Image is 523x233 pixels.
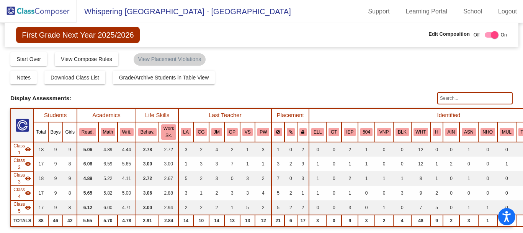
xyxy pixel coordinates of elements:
[136,215,159,226] td: 2.91
[255,122,271,142] th: Perri Wooten
[34,171,48,186] td: 18
[413,128,428,136] button: WHT
[362,5,396,18] a: Support
[161,124,176,140] button: Work Sk.
[393,122,411,142] th: Black
[63,142,77,157] td: 9
[255,215,271,226] td: 12
[34,157,48,171] td: 17
[481,128,495,136] button: NHO
[209,171,224,186] td: 3
[159,186,178,200] td: 2.88
[326,122,342,142] th: Gifted and Talented
[209,200,224,215] td: 2
[77,186,98,200] td: 5.65
[329,128,339,136] button: GT
[271,109,309,122] th: Placement
[13,142,25,156] span: Class 1
[118,186,136,200] td: 5.00
[358,171,375,186] td: 1
[178,142,193,157] td: 3
[98,186,118,200] td: 5.82
[34,142,48,157] td: 18
[63,186,77,200] td: 8
[443,142,460,157] td: 0
[77,157,98,171] td: 6.06
[211,128,222,136] button: JM
[457,5,488,18] a: School
[433,128,440,136] button: H
[342,157,358,171] td: 1
[136,171,159,186] td: 2.72
[48,157,63,171] td: 9
[430,186,443,200] td: 2
[284,215,297,226] td: 6
[136,157,159,171] td: 3.00
[48,215,63,226] td: 46
[358,186,375,200] td: 0
[393,186,411,200] td: 3
[478,142,497,157] td: 0
[443,122,460,142] th: American Indian/Alaskan Native
[63,200,77,215] td: 8
[255,157,271,171] td: 1
[497,142,516,157] td: 0
[400,5,454,18] a: Learning Portal
[443,171,460,186] td: 0
[309,215,326,226] td: 3
[193,171,209,186] td: 2
[224,200,240,215] td: 1
[326,157,342,171] td: 0
[224,122,240,142] th: Giovanna Prete
[25,161,31,167] mat-icon: visibility
[77,215,98,226] td: 5.55
[159,142,178,157] td: 2.72
[297,171,309,186] td: 3
[178,157,193,171] td: 1
[61,56,112,62] span: View Compose Rules
[342,200,358,215] td: 3
[51,74,99,81] span: Download Class List
[178,200,193,215] td: 2
[342,171,358,186] td: 2
[358,215,375,226] td: 3
[48,171,63,186] td: 9
[209,122,224,142] th: Jennifer Medina
[497,200,516,215] td: 0
[77,200,98,215] td: 6.12
[136,186,159,200] td: 3.06
[284,186,297,200] td: 2
[393,157,411,171] td: 0
[55,52,118,66] button: View Compose Rules
[224,215,240,226] td: 13
[411,157,431,171] td: 12
[227,128,238,136] button: GP
[284,122,297,142] th: Keep with students
[297,142,309,157] td: 2
[240,186,255,200] td: 3
[271,142,284,157] td: 1
[326,200,342,215] td: 0
[181,128,191,136] button: LA
[209,186,224,200] td: 2
[297,200,309,215] td: 2
[459,200,478,215] td: 1
[411,122,431,142] th: White
[159,171,178,186] td: 2.67
[98,171,118,186] td: 5.22
[411,200,431,215] td: 7
[284,200,297,215] td: 2
[63,122,77,142] th: Girls
[63,157,77,171] td: 8
[255,171,271,186] td: 2
[459,157,478,171] td: 0
[342,142,358,157] td: 2
[411,171,431,186] td: 8
[497,186,516,200] td: 0
[459,215,478,226] td: 3
[136,142,159,157] td: 2.78
[311,128,324,136] button: ELL
[393,215,411,226] td: 4
[98,215,118,226] td: 5.70
[240,122,255,142] th: Vivian Salazar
